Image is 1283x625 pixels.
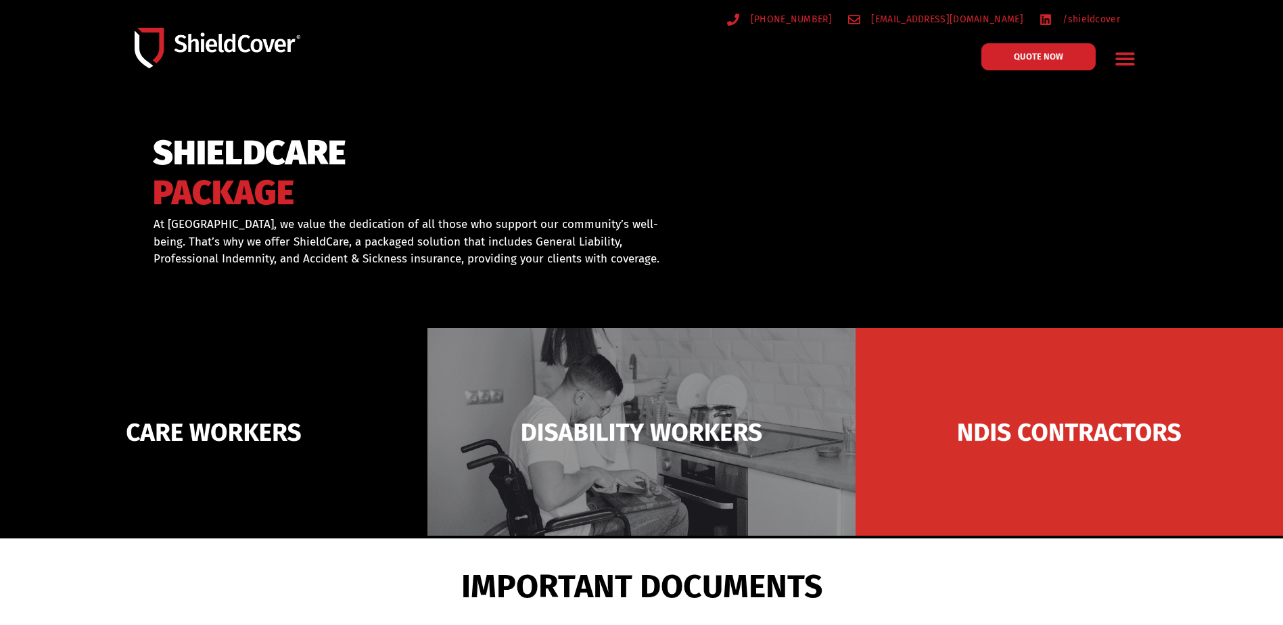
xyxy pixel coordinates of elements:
[153,139,346,167] span: SHIELDCARE
[461,574,822,599] span: IMPORTANT DOCUMENTS
[747,11,832,28] span: [PHONE_NUMBER]
[1040,11,1120,28] a: /shieldcover
[1014,52,1063,61] span: QUOTE NOW
[154,216,665,268] p: At [GEOGRAPHIC_DATA], we value the dedication of all those who support our community’s well-being...
[1059,11,1120,28] span: /shieldcover
[981,43,1096,70] a: QUOTE NOW
[135,28,300,68] img: Shield-Cover-Underwriting-Australia-logo-full
[1109,43,1141,74] div: Menu Toggle
[727,11,832,28] a: [PHONE_NUMBER]
[848,11,1023,28] a: [EMAIL_ADDRESS][DOMAIN_NAME]
[868,11,1023,28] span: [EMAIL_ADDRESS][DOMAIN_NAME]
